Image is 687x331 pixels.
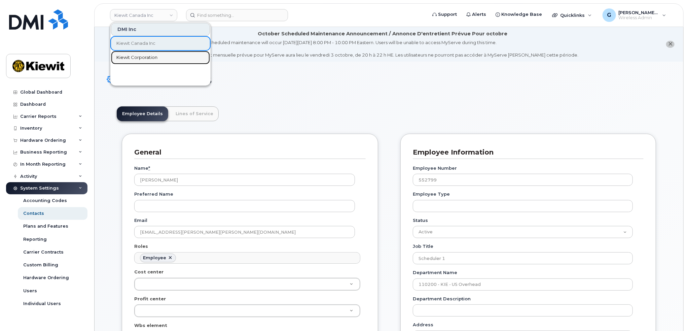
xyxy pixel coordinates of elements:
[658,302,682,326] iframe: Messenger Launcher
[143,255,166,261] div: Employee
[413,322,433,328] label: Address
[134,217,147,224] label: Email
[413,269,457,276] label: Department Name
[111,51,210,64] a: Kiewit Corporation
[116,40,155,47] span: Kiewit Canada Inc
[413,165,457,171] label: Employee Number
[413,243,433,250] label: Job Title
[134,165,150,171] label: Name
[107,74,671,86] h1: Special Contacts
[134,191,173,197] label: Preferred Name
[413,217,428,224] label: Status
[134,296,166,302] label: Profit center
[258,30,507,37] div: October Scheduled Maintenance Announcement / Annonce D'entretient Prévue Pour octobre
[187,39,579,58] div: MyServe scheduled maintenance will occur [DATE][DATE] 8:00 PM - 10:00 PM Eastern. Users will be u...
[134,243,148,250] label: Roles
[170,106,219,121] a: Lines of Service
[134,322,167,329] label: Wbs element
[134,148,361,157] h3: General
[111,37,210,50] a: Kiewit Canada Inc
[413,148,639,157] h3: Employee Information
[117,106,168,121] a: Employee Details
[148,165,150,171] abbr: required
[116,54,157,61] span: Kiewit Corporation
[111,23,210,36] div: DMI Inc
[134,269,164,275] label: Cost center
[413,296,471,302] label: Department Description
[413,191,450,197] label: Employee Type
[666,41,675,48] button: close notification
